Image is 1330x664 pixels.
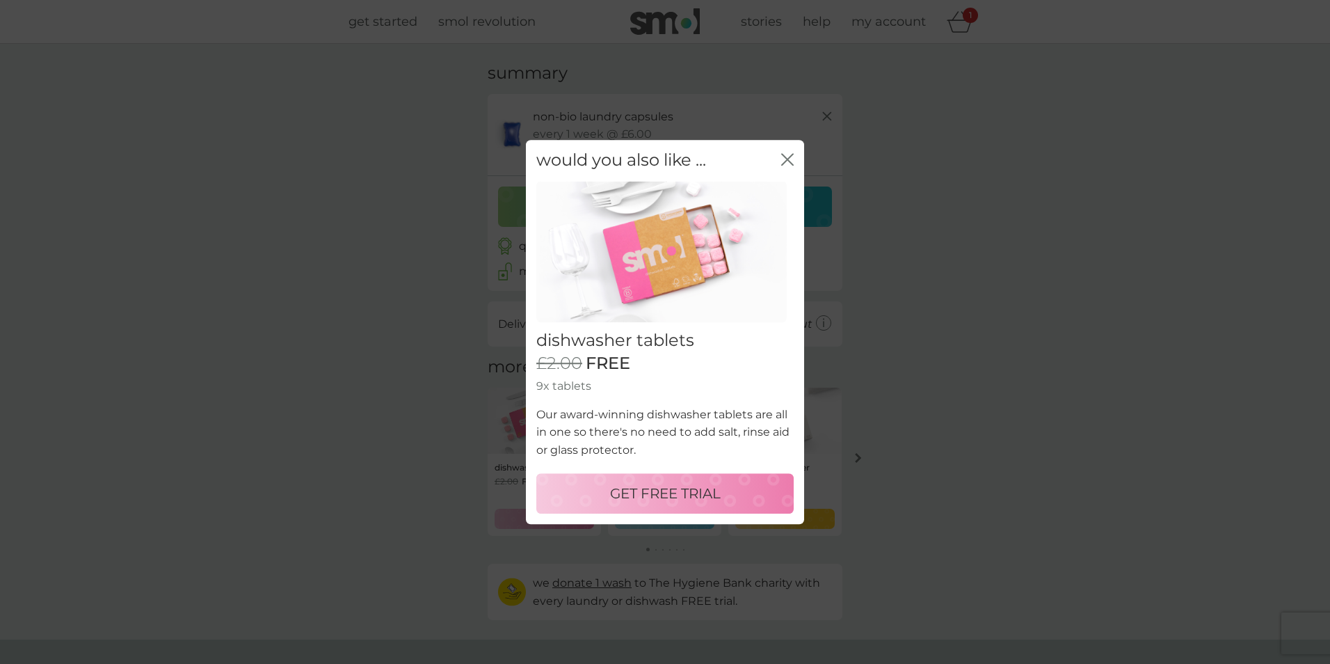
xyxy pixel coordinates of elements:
p: Our award-winning dishwasher tablets are all in one so there's no need to add salt, rinse aid or ... [536,406,794,459]
h2: would you also like ... [536,150,706,171]
span: £2.00 [536,354,582,374]
span: FREE [586,354,630,374]
p: 9x tablets [536,377,794,395]
button: GET FREE TRIAL [536,473,794,514]
p: GET FREE TRIAL [610,482,721,505]
button: close [781,153,794,168]
h2: dishwasher tablets [536,331,794,351]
